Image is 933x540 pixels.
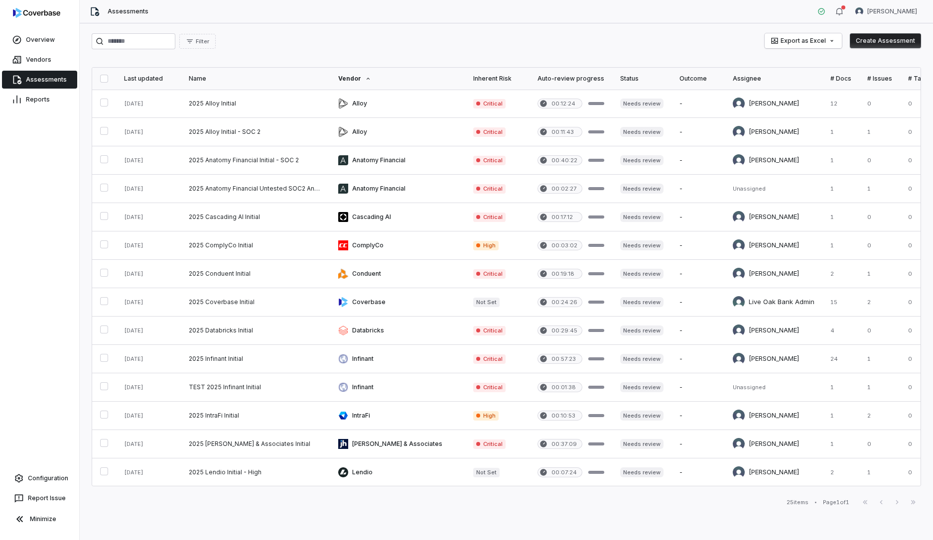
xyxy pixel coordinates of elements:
[733,75,814,83] div: Assignee
[671,146,725,175] td: -
[108,7,148,15] span: Assessments
[2,31,77,49] a: Overview
[671,175,725,203] td: -
[671,430,725,458] td: -
[13,8,60,18] img: logo-D7KZi-bG.svg
[338,75,457,83] div: Vendor
[733,98,745,109] img: Gerald Pe avatar
[733,268,745,280] img: Gerald Pe avatar
[671,90,725,118] td: -
[867,7,917,15] span: [PERSON_NAME]
[671,402,725,430] td: -
[2,91,77,108] a: Reports
[179,34,216,49] button: Filter
[4,489,75,507] button: Report Issue
[733,410,745,422] img: Gerald Pe avatar
[671,260,725,288] td: -
[733,211,745,223] img: Gerald Pe avatar
[823,499,849,506] div: Page 1 of 1
[189,75,322,83] div: Name
[733,239,745,251] img: Gerald Pe avatar
[671,231,725,260] td: -
[733,438,745,450] img: Gerald Pe avatar
[733,324,745,336] img: Gerald Pe avatar
[733,353,745,365] img: Gerald Pe avatar
[2,71,77,89] a: Assessments
[473,75,522,83] div: Inherent Risk
[867,75,892,83] div: # Issues
[765,33,842,48] button: Export as Excel
[537,75,604,83] div: Auto-review progress
[671,373,725,402] td: -
[849,4,923,19] button: Gerald Pe avatar[PERSON_NAME]
[4,509,75,529] button: Minimize
[671,317,725,345] td: -
[733,126,745,138] img: Gerald Pe avatar
[4,469,75,487] a: Configuration
[733,296,745,308] img: Live Oak Bank Admin avatar
[787,499,808,506] div: 25 items
[671,345,725,373] td: -
[671,118,725,146] td: -
[2,51,77,69] a: Vendors
[620,75,664,83] div: Status
[671,288,725,317] td: -
[733,466,745,478] img: Gerald Pe avatar
[671,458,725,487] td: -
[733,154,745,166] img: Gerald Pe avatar
[830,75,851,83] div: # Docs
[850,33,921,48] button: Create Assessment
[814,499,817,506] div: •
[855,7,863,15] img: Gerald Pe avatar
[124,75,173,83] div: Last updated
[908,75,932,83] div: # Tasks
[671,203,725,231] td: -
[196,38,209,45] span: Filter
[679,75,717,83] div: Outcome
